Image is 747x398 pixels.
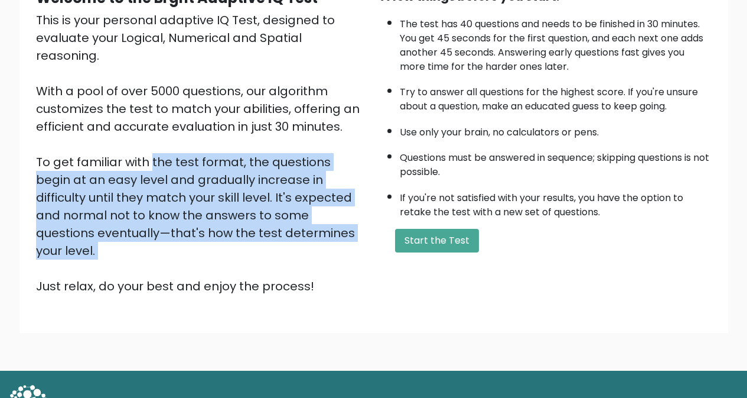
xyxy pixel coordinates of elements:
[400,11,712,74] li: The test has 40 questions and needs to be finished in 30 minutes. You get 45 seconds for the firs...
[400,185,712,219] li: If you're not satisfied with your results, you have the option to retake the test with a new set ...
[400,145,712,179] li: Questions must be answered in sequence; skipping questions is not possible.
[400,119,712,140] li: Use only your brain, no calculators or pens.
[36,11,367,295] div: This is your personal adaptive IQ Test, designed to evaluate your Logical, Numerical and Spatial ...
[400,79,712,114] li: Try to answer all questions for the highest score. If you're unsure about a question, make an edu...
[395,229,479,253] button: Start the Test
